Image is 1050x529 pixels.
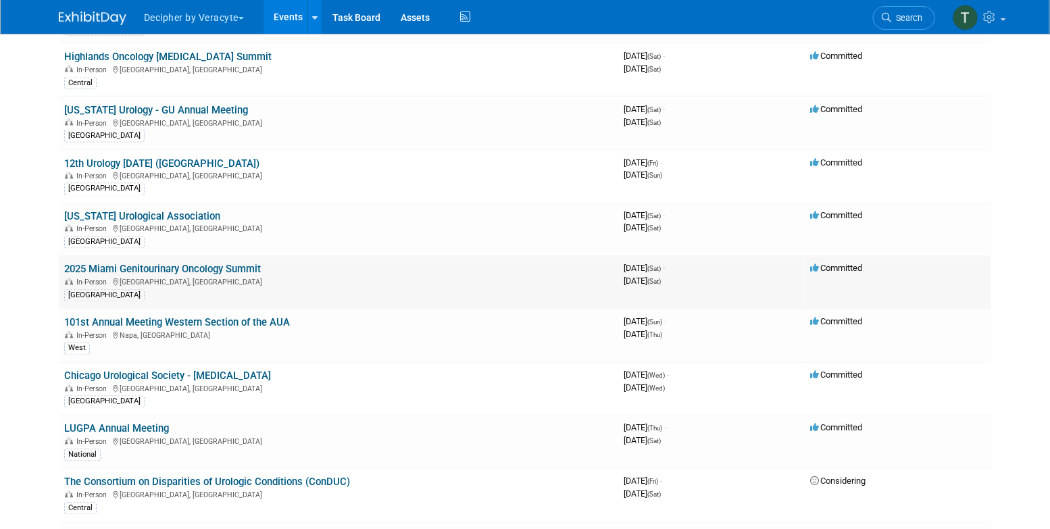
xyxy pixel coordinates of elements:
img: In-Person Event [65,66,73,72]
img: In-Person Event [65,225,73,232]
div: [GEOGRAPHIC_DATA] [64,130,145,142]
span: Committed [810,211,862,221]
div: [GEOGRAPHIC_DATA], [GEOGRAPHIC_DATA] [64,276,613,287]
div: Napa, [GEOGRAPHIC_DATA] [64,330,613,341]
span: In-Person [76,332,111,341]
div: Central [64,77,97,89]
div: [GEOGRAPHIC_DATA] [64,236,145,249]
span: (Sat) [647,119,661,126]
div: [GEOGRAPHIC_DATA] [64,396,145,408]
span: [DATE] [624,263,665,274]
span: (Sat) [647,213,661,220]
span: [DATE] [624,157,662,168]
span: Committed [810,104,862,114]
div: [GEOGRAPHIC_DATA], [GEOGRAPHIC_DATA] [64,170,613,181]
img: In-Person Event [65,491,73,498]
span: In-Person [76,119,111,128]
span: [DATE] [624,211,665,221]
span: (Sat) [647,266,661,273]
a: LUGPA Annual Meeting [64,423,169,435]
span: In-Person [76,172,111,181]
a: Chicago Urological Society - [MEDICAL_DATA] [64,370,271,382]
img: In-Person Event [65,385,73,392]
span: In-Person [76,438,111,447]
span: [DATE] [624,276,661,286]
div: [GEOGRAPHIC_DATA] [64,290,145,302]
div: [GEOGRAPHIC_DATA], [GEOGRAPHIC_DATA] [64,436,613,447]
span: (Wed) [647,385,665,393]
img: In-Person Event [65,332,73,338]
div: [GEOGRAPHIC_DATA], [GEOGRAPHIC_DATA] [64,489,613,500]
span: [DATE] [624,489,661,499]
a: Search [873,6,935,30]
div: [GEOGRAPHIC_DATA], [GEOGRAPHIC_DATA] [64,223,613,234]
div: West [64,343,90,355]
div: [GEOGRAPHIC_DATA], [GEOGRAPHIC_DATA] [64,117,613,128]
span: (Sat) [647,278,661,286]
span: In-Person [76,385,111,394]
a: [US_STATE] Urological Association [64,211,220,223]
span: In-Person [76,491,111,500]
span: - [663,51,665,61]
span: - [667,370,669,380]
img: In-Person Event [65,172,73,179]
img: In-Person Event [65,438,73,445]
span: (Sat) [647,66,661,73]
span: In-Person [76,225,111,234]
img: In-Person Event [65,119,73,126]
span: [DATE] [624,423,666,433]
span: Committed [810,51,862,61]
span: - [664,317,666,327]
img: Tony Alvarado [953,5,978,30]
span: - [663,263,665,274]
a: The Consortium on Disparities of Urologic Conditions (ConDUC) [64,476,350,488]
span: [DATE] [624,436,661,446]
span: [DATE] [624,64,661,74]
div: [GEOGRAPHIC_DATA], [GEOGRAPHIC_DATA] [64,383,613,394]
span: In-Person [76,66,111,74]
span: (Thu) [647,425,662,432]
span: [DATE] [624,370,669,380]
span: (Sat) [647,225,661,232]
span: [DATE] [624,223,661,233]
span: [DATE] [624,330,662,340]
span: Considering [810,476,866,486]
span: Committed [810,423,862,433]
span: Search [891,13,922,23]
span: Committed [810,157,862,168]
span: [DATE] [624,170,662,180]
span: (Sat) [647,106,661,114]
a: 101st Annual Meeting Western Section of the AUA [64,317,290,329]
span: (Sat) [647,53,661,60]
span: [DATE] [624,317,666,327]
span: - [660,157,662,168]
a: Highlands Oncology [MEDICAL_DATA] Summit [64,51,272,63]
div: National [64,449,101,461]
span: Committed [810,370,862,380]
span: [DATE] [624,383,665,393]
span: (Fri) [647,478,658,486]
span: (Sun) [647,319,662,326]
div: [GEOGRAPHIC_DATA] [64,183,145,195]
img: ExhibitDay [59,11,126,25]
span: [DATE] [624,476,662,486]
span: - [660,476,662,486]
div: [GEOGRAPHIC_DATA], [GEOGRAPHIC_DATA] [64,64,613,74]
span: (Thu) [647,332,662,339]
span: (Sat) [647,491,661,499]
span: (Fri) [647,159,658,167]
span: - [664,423,666,433]
span: - [663,104,665,114]
a: 12th Urology [DATE] ([GEOGRAPHIC_DATA]) [64,157,259,170]
span: (Wed) [647,372,665,380]
img: In-Person Event [65,278,73,285]
span: [DATE] [624,117,661,127]
div: Central [64,503,97,515]
span: [DATE] [624,51,665,61]
span: [DATE] [624,104,665,114]
span: Committed [810,263,862,274]
span: In-Person [76,278,111,287]
span: (Sun) [647,172,662,180]
span: (Sat) [647,438,661,445]
a: 2025 Miami Genitourinary Oncology Summit [64,263,261,276]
